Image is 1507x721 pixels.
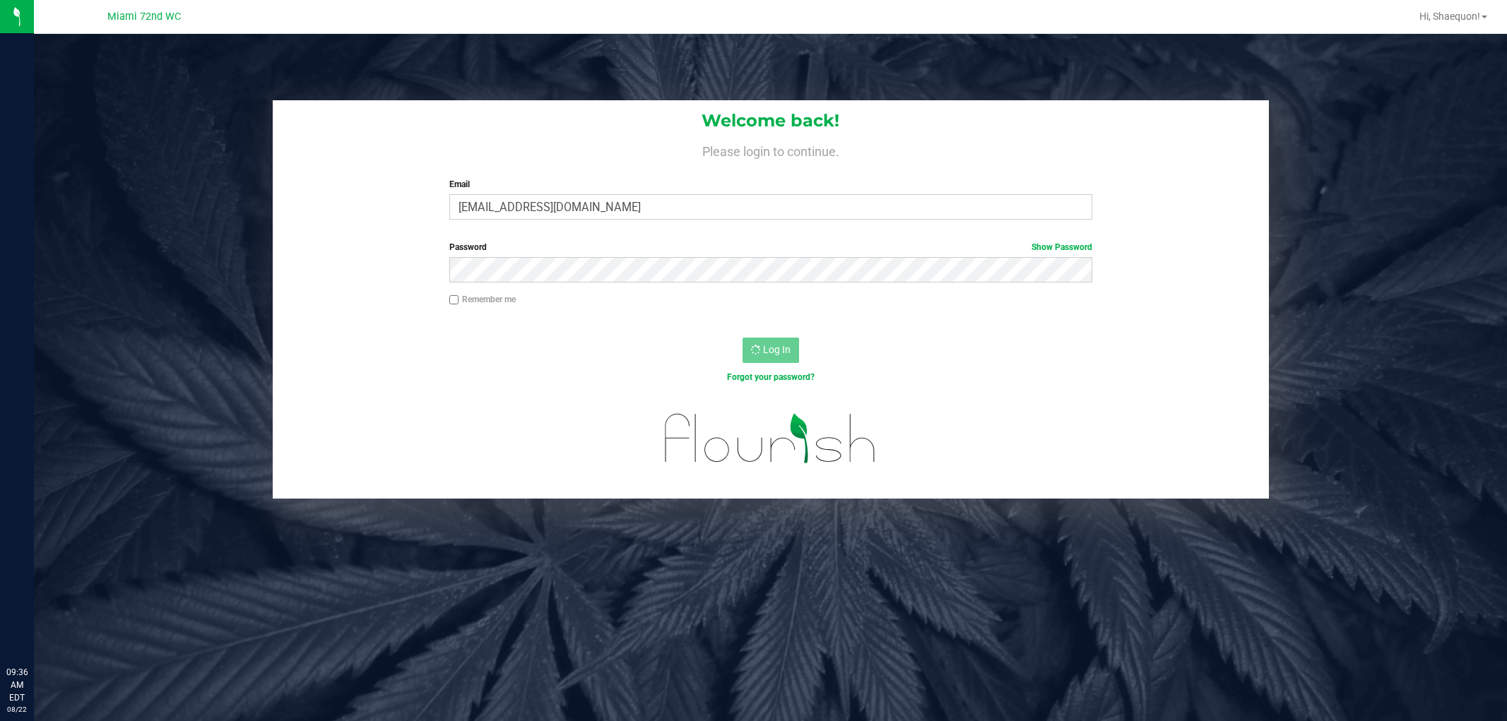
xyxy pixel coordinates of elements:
[449,242,487,252] span: Password
[6,704,28,715] p: 08/22
[6,666,28,704] p: 09:36 AM EDT
[743,338,799,363] button: Log In
[763,344,791,355] span: Log In
[273,112,1269,130] h1: Welcome back!
[1032,242,1092,252] a: Show Password
[449,178,1092,191] label: Email
[449,293,516,306] label: Remember me
[107,11,181,23] span: Miami 72nd WC
[646,398,895,478] img: flourish_logo.svg
[727,372,815,382] a: Forgot your password?
[1419,11,1480,22] span: Hi, Shaequon!
[273,141,1269,158] h4: Please login to continue.
[449,295,459,305] input: Remember me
